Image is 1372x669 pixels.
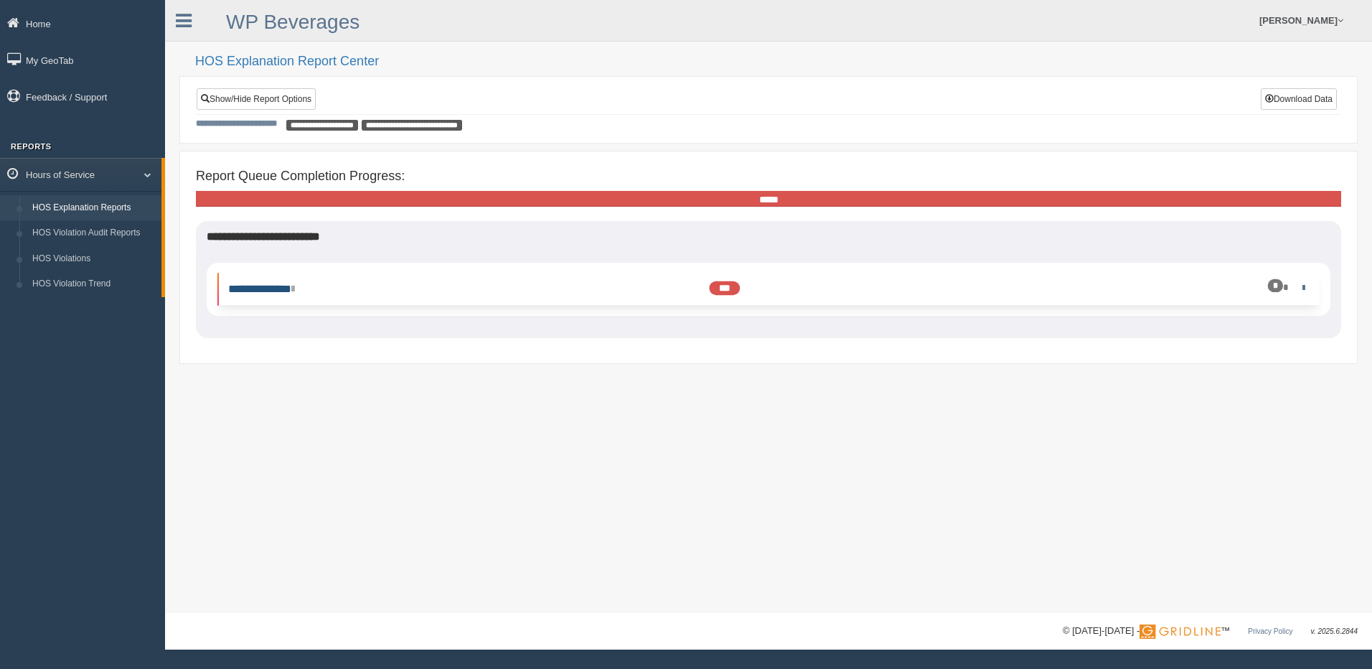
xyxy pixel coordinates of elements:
img: Gridline [1140,624,1221,639]
a: HOS Explanation Reports [26,195,161,221]
span: v. 2025.6.2844 [1311,627,1358,635]
div: © [DATE]-[DATE] - ™ [1063,624,1358,639]
a: Privacy Policy [1248,627,1292,635]
a: HOS Violation Audit Reports [26,220,161,246]
button: Download Data [1261,88,1337,110]
h4: Report Queue Completion Progress: [196,169,1341,184]
a: WP Beverages [226,11,360,33]
a: HOS Violations [26,246,161,272]
h2: HOS Explanation Report Center [195,55,1358,69]
a: Show/Hide Report Options [197,88,316,110]
a: HOS Violation Trend [26,271,161,297]
li: Expand [217,273,1320,305]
